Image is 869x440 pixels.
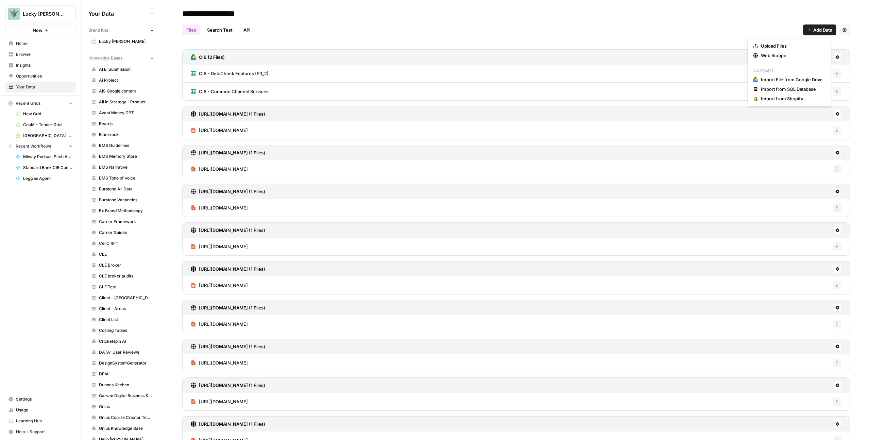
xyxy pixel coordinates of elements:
[99,273,153,279] span: CLE broker audits
[803,24,836,35] button: Add Data
[191,378,265,393] a: [URL][DOMAIN_NAME] (1 Files)
[199,54,225,61] h3: CIB (2 Files)
[191,145,265,160] a: [URL][DOMAIN_NAME] (1 Files)
[99,382,153,388] span: Dunnes Kitchen
[16,73,73,79] span: Opportunities
[191,393,248,410] a: [URL][DOMAIN_NAME]
[5,5,76,22] button: Workspace: Lucky Beard
[99,338,153,344] span: Cricketspin AI
[99,404,153,410] span: Gnius
[88,314,156,325] a: Client List
[88,129,156,140] a: Blackrock
[88,303,156,314] a: Client - Arcus
[182,24,200,35] a: Files
[99,219,153,225] span: Career Framework
[5,49,76,60] a: Browse
[16,84,73,90] span: Your Data
[88,10,148,18] span: Your Data
[88,107,156,118] a: Avant Money GPT
[88,27,108,33] span: Brand Kits
[5,71,76,82] a: Opportunities
[13,130,76,141] a: [GEOGRAPHIC_DATA] Tender - Stories
[99,240,153,247] span: CellC RFT
[191,315,248,333] a: [URL][DOMAIN_NAME]
[813,27,832,33] span: Add Data
[88,151,156,162] a: BMS Memory Store
[99,110,153,116] span: Avant Money GPT
[23,165,73,171] span: Standard Bank CIB Connected Experiences
[23,122,73,128] span: CnaM - Tender Grid
[99,360,153,366] span: DesignSystemGenerator
[88,118,156,129] a: Beards
[5,98,76,108] button: Recent Grids
[99,175,153,181] span: BMS Tone of voice
[99,164,153,170] span: BMS Narrative
[88,205,156,216] a: Bx Brand Methodology
[88,379,156,390] a: Dunnes Kitchen
[13,162,76,173] a: Standard Bank CIB Connected Experiences
[99,66,153,72] span: AI EI Submission
[191,417,265,431] a: [URL][DOMAIN_NAME] (1 Files)
[751,66,828,75] p: Connect
[199,382,265,389] h3: [URL][DOMAIN_NAME] (1 Files)
[99,132,153,138] span: Blackrock
[99,77,153,83] span: Ai Project
[88,238,156,249] a: CellC RFT
[203,24,237,35] a: Search Test
[23,133,73,139] span: [GEOGRAPHIC_DATA] Tender - Stories
[99,306,153,312] span: Client - Arcus
[16,407,73,413] span: Usage
[99,425,153,431] span: Gnius Knowledge Base
[88,412,156,423] a: Gnius Course Creator Temp Storage
[88,292,156,303] a: Client - [GEOGRAPHIC_DATA]
[191,238,248,255] a: [URL][DOMAIN_NAME]
[13,173,76,184] a: Leggies Agent
[199,359,248,366] span: [URL][DOMAIN_NAME]
[88,347,156,358] a: DATA: User Reviews
[99,230,153,236] span: Career Guides
[191,83,269,100] a: CIB - Common Channel Services
[88,401,156,412] a: Gnius
[5,141,76,151] button: Recent Workflows
[191,106,265,121] a: [URL][DOMAIN_NAME] (1 Files)
[761,52,823,59] span: Web Scrape
[191,65,269,82] a: CIB - DebiCheck Features (Pl1_2)
[199,243,248,250] span: [URL][DOMAIN_NAME]
[88,423,156,434] a: Gnius Knowledge Base
[5,25,76,35] button: New
[191,339,265,354] a: [URL][DOMAIN_NAME] (1 Files)
[99,349,153,355] span: DATA: User Reviews
[5,416,76,426] a: Learning Hub
[748,38,831,106] div: Add Data
[16,429,73,435] span: Help + Support
[99,121,153,127] span: Beards
[199,304,265,311] h3: [URL][DOMAIN_NAME] (1 Files)
[761,76,823,83] span: Import File from Google Drive
[199,70,269,77] span: CIB - DebiCheck Features (Pl1_2)
[99,208,153,214] span: Bx Brand Methodology
[23,175,73,182] span: Leggies Agent
[199,166,248,172] span: [URL][DOMAIN_NAME]
[88,36,156,47] a: Lucky [PERSON_NAME]
[13,108,76,119] a: New Grid
[199,88,269,95] span: CIB - Common Channel Services
[88,194,156,205] a: Burstone Vacancies
[88,216,156,227] a: Career Framework
[88,260,156,271] a: CLE Broker
[199,321,248,327] span: [URL][DOMAIN_NAME]
[191,300,265,315] a: [URL][DOMAIN_NAME] (1 Files)
[5,426,76,437] button: Help + Support
[88,249,156,260] a: CLE
[99,371,153,377] span: DPIA
[5,82,76,92] a: Your Data
[23,11,64,17] span: Lucky [PERSON_NAME]
[199,149,265,156] h3: [URL][DOMAIN_NAME] (1 Files)
[191,160,248,178] a: [URL][DOMAIN_NAME]
[199,266,265,272] h3: [URL][DOMAIN_NAME] (1 Files)
[199,282,248,289] span: [URL][DOMAIN_NAME]
[16,51,73,57] span: Browse
[16,62,73,68] span: Insights
[191,261,265,276] a: [URL][DOMAIN_NAME] (1 Files)
[191,354,248,372] a: [URL][DOMAIN_NAME]
[23,111,73,117] span: New Grid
